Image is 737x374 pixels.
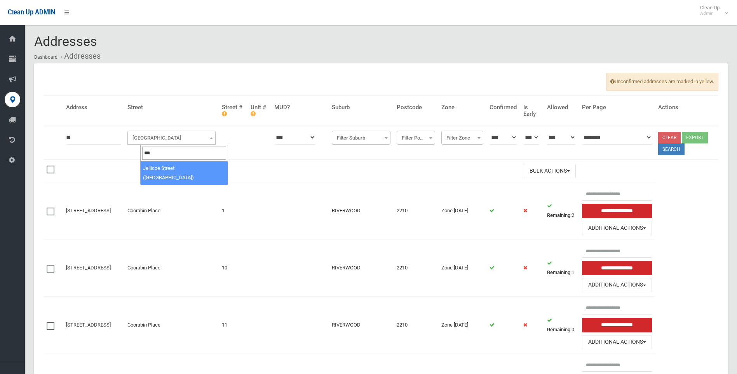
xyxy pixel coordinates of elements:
[547,104,576,111] h4: Allowed
[329,182,394,239] td: RIVERWOOD
[438,239,486,297] td: Zone [DATE]
[219,239,247,297] td: 10
[274,104,326,111] h4: MUD?
[582,221,652,235] button: Additional Actions
[438,182,486,239] td: Zone [DATE]
[443,133,481,143] span: Filter Zone
[397,131,435,145] span: Filter Postcode
[682,132,708,143] button: Export
[124,239,219,297] td: Coorabin Place
[544,239,579,297] td: 1
[222,104,244,117] h4: Street #
[438,296,486,353] td: Zone [DATE]
[124,182,219,239] td: Coorabin Place
[124,296,219,353] td: Coorabin Place
[251,104,268,117] h4: Unit #
[658,104,715,111] h4: Actions
[658,132,681,143] a: Clear
[219,182,247,239] td: 1
[34,33,97,49] span: Addresses
[696,5,727,16] span: Clean Up
[34,54,57,60] a: Dashboard
[547,212,571,218] strong: Remaining:
[329,239,394,297] td: RIVERWOOD
[141,161,228,185] li: Jellicoe Street ([GEOGRAPHIC_DATA])
[66,208,111,213] a: [STREET_ADDRESS]
[544,296,579,353] td: 0
[544,182,579,239] td: 2
[129,133,214,143] span: Filter Street
[219,296,247,353] td: 11
[8,9,55,16] span: Clean Up ADMIN
[397,104,435,111] h4: Postcode
[334,133,389,143] span: Filter Suburb
[66,265,111,271] a: [STREET_ADDRESS]
[547,269,571,275] strong: Remaining:
[332,104,390,111] h4: Suburb
[332,131,390,145] span: Filter Suburb
[127,104,216,111] h4: Street
[490,104,517,111] h4: Confirmed
[606,73,718,91] span: Unconfirmed addresses are marked in yellow.
[66,322,111,328] a: [STREET_ADDRESS]
[524,164,576,178] button: Bulk Actions
[394,182,438,239] td: 2210
[394,239,438,297] td: 2210
[127,131,216,145] span: Filter Street
[66,104,121,111] h4: Address
[582,335,652,350] button: Additional Actions
[399,133,433,143] span: Filter Postcode
[700,10,720,16] small: Admin
[329,296,394,353] td: RIVERWOOD
[441,104,483,111] h4: Zone
[59,49,101,63] li: Addresses
[547,327,571,332] strong: Remaining:
[394,296,438,353] td: 2210
[441,131,483,145] span: Filter Zone
[523,104,541,117] h4: Is Early
[582,104,652,111] h4: Per Page
[582,278,652,292] button: Additional Actions
[658,143,685,155] button: Search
